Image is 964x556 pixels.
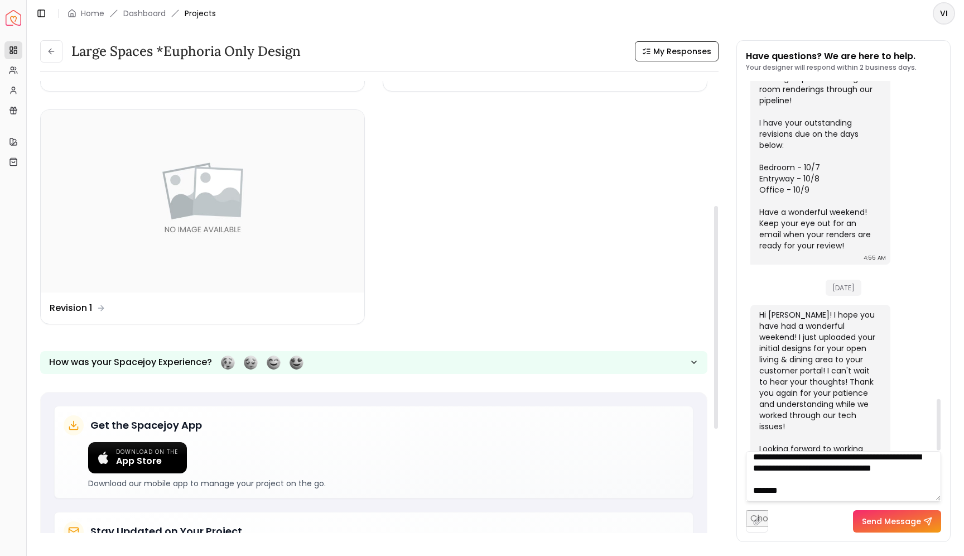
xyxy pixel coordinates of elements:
[635,41,719,61] button: My Responses
[853,510,941,533] button: Send Message
[97,452,109,464] img: Apple logo
[746,50,917,63] p: Have questions? We are here to help.
[68,8,216,19] nav: breadcrumb
[653,46,711,57] span: My Responses
[864,252,886,263] div: 4:55 AM
[933,2,955,25] button: VI
[90,418,202,433] h5: Get the Spacejoy App
[6,10,21,26] a: Spacejoy
[123,8,166,19] a: Dashboard
[826,280,861,296] span: [DATE]
[185,8,216,19] span: Projects
[746,63,917,72] p: Your designer will respond within 2 business days.
[81,8,104,19] a: Home
[41,110,364,292] img: Revision 1
[88,442,187,474] a: Download on the App Store
[71,42,301,60] h3: Large Spaces *Euphoria Only design
[934,3,954,23] span: VI
[88,478,684,489] p: Download our mobile app to manage your project on the go.
[50,301,92,315] dd: Revision 1
[6,10,21,26] img: Spacejoy Logo
[116,449,178,456] span: Download on the
[40,351,707,374] button: How was your Spacejoy Experience?Feeling terribleFeeling badFeeling goodFeeling awesome
[759,17,879,251] div: Hi [PERSON_NAME]! Happy [DATE]! Thanks so much for understanding! Our team is working to push the...
[90,524,242,539] h5: Stay Updated on Your Project
[759,309,879,477] div: Hi [PERSON_NAME]! I hope you have had a wonderful weekend! I just uploaded your initial designs f...
[116,456,178,467] span: App Store
[49,356,212,369] p: How was your Spacejoy Experience?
